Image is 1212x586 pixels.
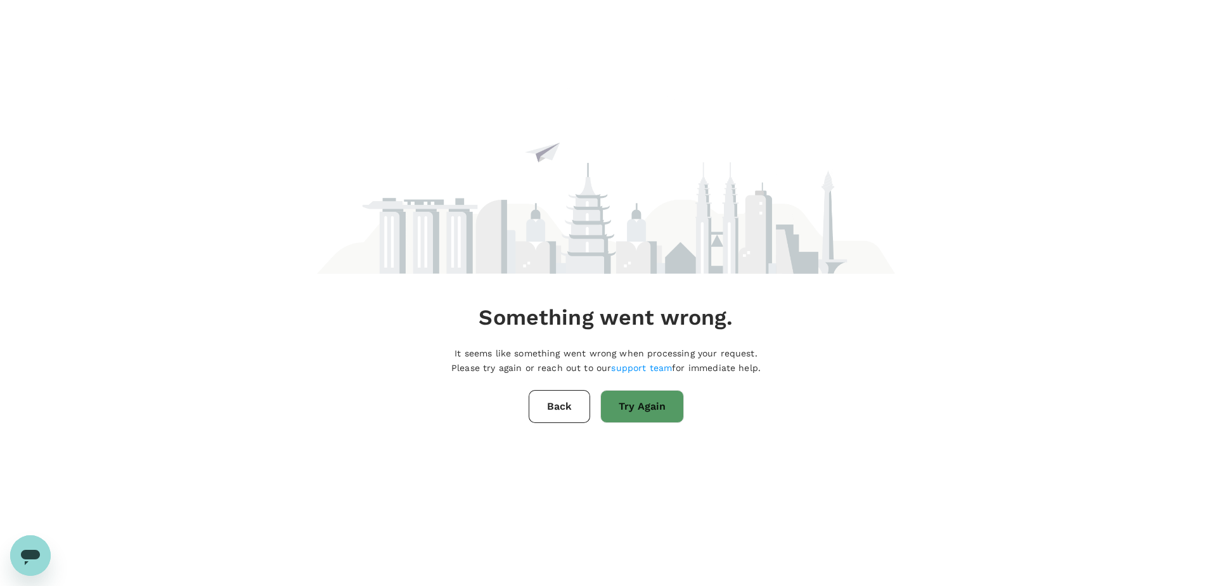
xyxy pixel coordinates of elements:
h4: Something went wrong. [479,304,733,331]
iframe: Button to launch messaging window [10,535,51,576]
button: Back [529,390,590,423]
img: maintenance [317,86,895,274]
p: It seems like something went wrong when processing your request. Please try again or reach out to... [451,346,761,375]
a: support team [611,363,672,373]
button: Try Again [600,390,684,423]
